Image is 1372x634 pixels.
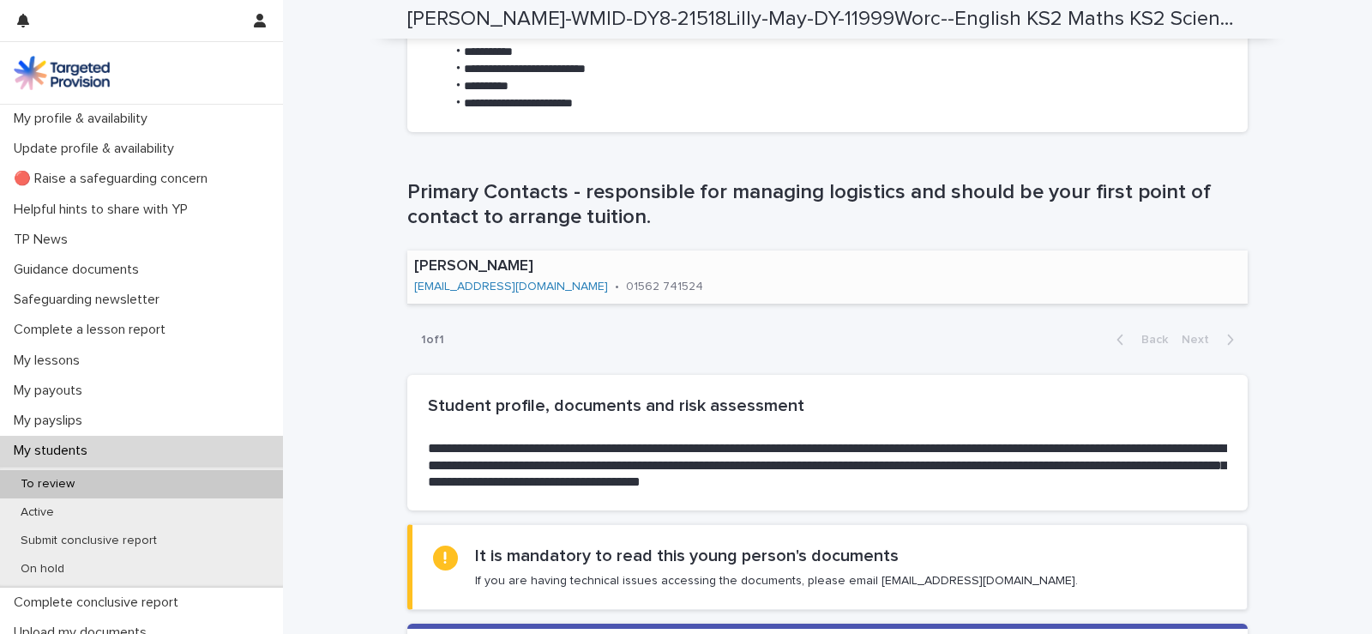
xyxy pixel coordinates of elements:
[7,171,221,187] p: 🔴 Raise a safeguarding concern
[407,180,1248,230] h1: Primary Contacts - responsible for managing logistics and should be your first point of contact t...
[475,546,899,566] h2: It is mandatory to read this young person's documents
[7,232,81,248] p: TP News
[7,534,171,548] p: Submit conclusive report
[7,353,93,369] p: My lessons
[7,202,202,218] p: Helpful hints to share with YP
[7,413,96,429] p: My payslips
[407,251,1248,305] a: [PERSON_NAME][EMAIL_ADDRESS][DOMAIN_NAME]•01562 741524
[7,383,96,399] p: My payouts
[7,562,78,577] p: On hold
[414,281,608,293] a: [EMAIL_ADDRESS][DOMAIN_NAME]
[7,477,88,492] p: To review
[407,7,1241,32] h2: Anna-MarieC-WMID-DY8-21518Lilly-May-DY-11999Worc--English KS2 Maths KS2 Science KS2 Mentoring-16247
[615,280,619,294] p: •
[14,56,110,90] img: M5nRWzHhSzIhMunXDL62
[1175,332,1248,347] button: Next
[7,262,153,278] p: Guidance documents
[1131,334,1168,346] span: Back
[7,111,161,127] p: My profile & availability
[7,443,101,459] p: My students
[1103,332,1175,347] button: Back
[7,292,173,308] p: Safeguarding newsletter
[1182,334,1219,346] span: Next
[7,505,68,520] p: Active
[7,141,188,157] p: Update profile & availability
[626,281,703,293] a: 01562 741524
[414,257,822,276] p: [PERSON_NAME]
[428,395,1227,416] h2: Student profile, documents and risk assessment
[475,573,1078,589] p: If you are having technical issues accessing the documents, please email [EMAIL_ADDRESS][DOMAIN_N...
[407,319,458,361] p: 1 of 1
[7,595,192,611] p: Complete conclusive report
[7,322,179,338] p: Complete a lesson report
